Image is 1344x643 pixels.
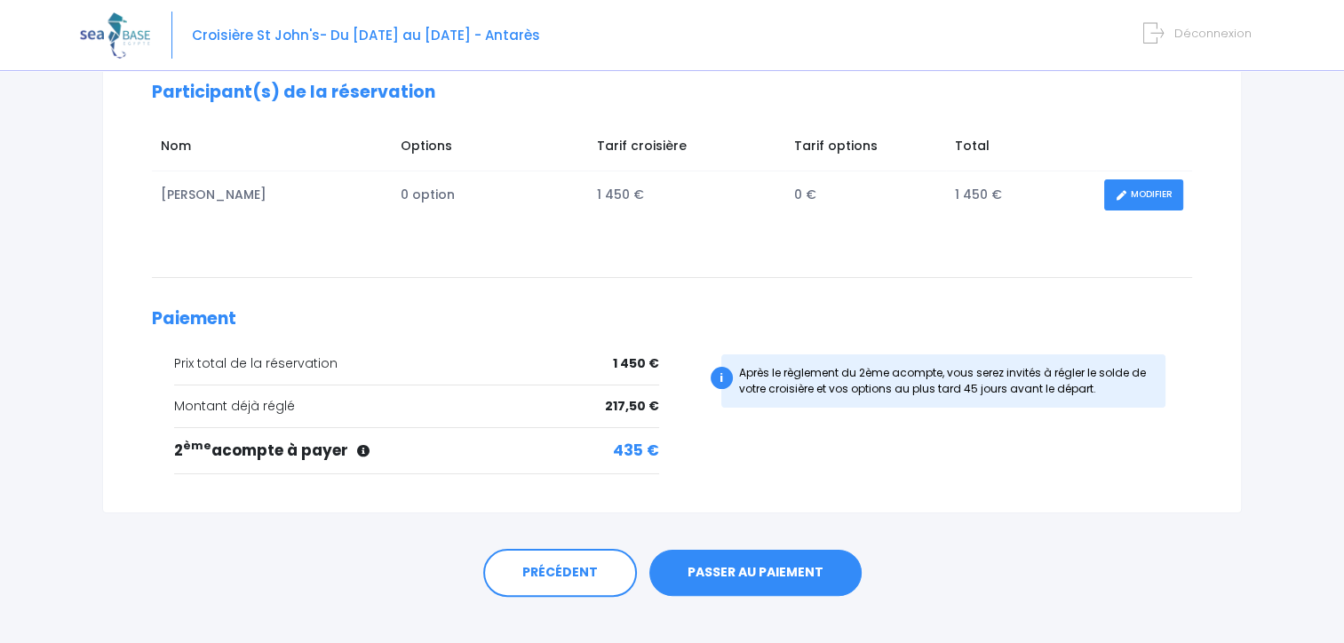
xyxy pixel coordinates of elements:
[588,171,785,219] td: 1 450 €
[152,171,392,219] td: [PERSON_NAME]
[785,128,946,171] td: Tarif options
[946,128,1095,171] td: Total
[613,440,659,463] span: 435 €
[1174,25,1252,42] span: Déconnexion
[152,128,392,171] td: Nom
[588,128,785,171] td: Tarif croisière
[152,83,1192,103] h2: Participant(s) de la réservation
[183,438,211,453] sup: ème
[483,549,637,597] a: PRÉCÉDENT
[946,171,1095,219] td: 1 450 €
[192,26,540,44] span: Croisière St John's- Du [DATE] au [DATE] - Antarès
[174,397,659,416] div: Montant déjà réglé
[152,309,1192,329] h2: Paiement
[649,550,862,596] a: PASSER AU PAIEMENT
[605,397,659,416] span: 217,50 €
[613,354,659,373] span: 1 450 €
[721,354,1166,408] div: Après le règlement du 2ème acompte, vous serez invités à régler le solde de votre croisière et vo...
[401,186,455,203] span: 0 option
[392,128,588,171] td: Options
[1104,179,1183,210] a: MODIFIER
[711,367,733,389] div: i
[174,440,659,463] div: 2 acompte à payer
[174,354,659,373] div: Prix total de la réservation
[785,171,946,219] td: 0 €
